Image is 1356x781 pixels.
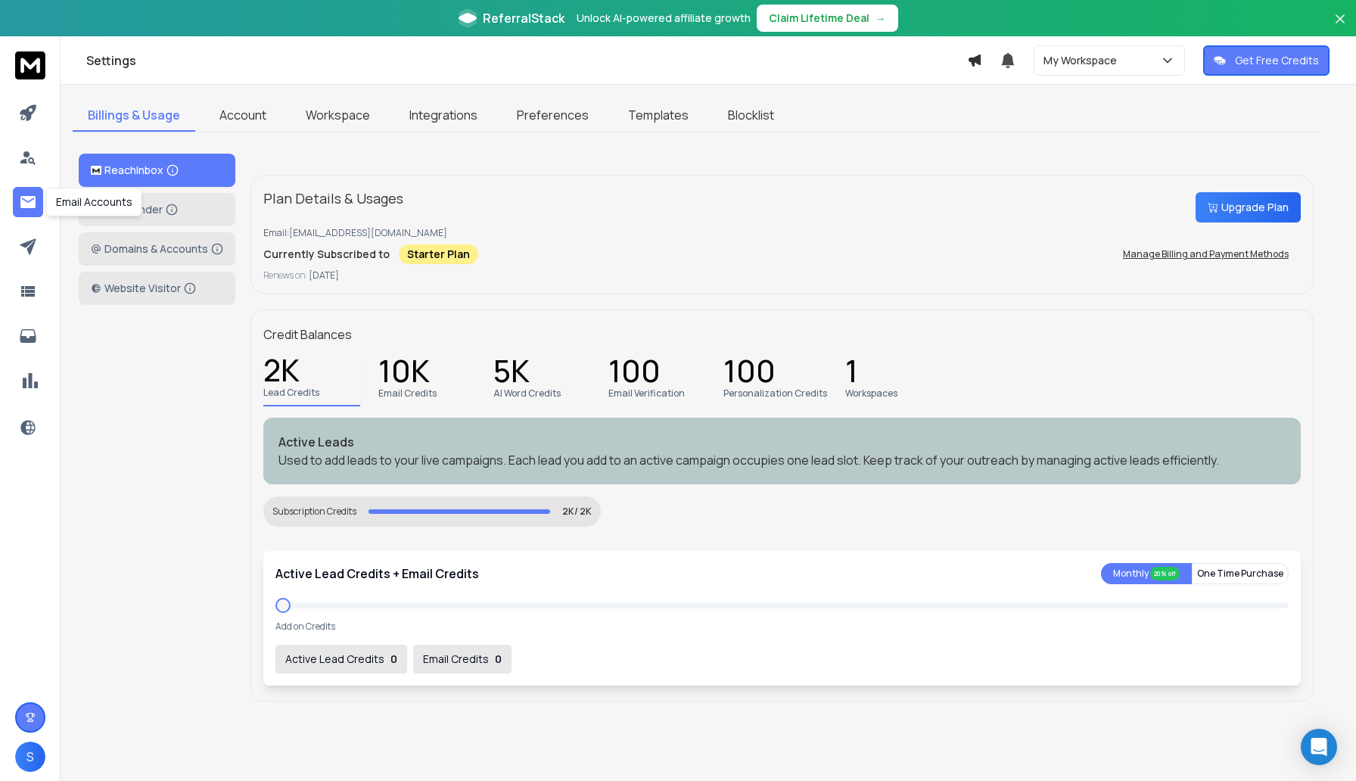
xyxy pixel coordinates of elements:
[845,387,897,400] p: Workspaces
[394,100,493,132] a: Integrations
[15,742,45,772] button: S
[79,272,235,305] button: Website Visitor
[79,193,235,226] button: Lead Finder
[73,100,195,132] a: Billings & Usage
[1301,729,1337,765] div: Open Intercom Messenger
[91,166,101,176] img: logo
[875,11,886,26] span: →
[275,621,335,633] p: Add on Credits
[263,325,352,344] p: Credit Balances
[272,506,356,518] div: Subscription Credits
[1150,567,1180,580] div: 20% off
[285,652,384,667] p: Active Lead Credits
[275,565,479,583] p: Active Lead Credits + Email Credits
[1330,9,1350,45] button: Close banner
[757,5,898,32] button: Claim Lifetime Deal→
[493,363,530,384] p: 5K
[493,387,561,400] p: AI Word Credits
[263,227,1301,239] p: Email: [EMAIL_ADDRESS][DOMAIN_NAME]
[1101,563,1192,584] button: Monthly 20% off
[608,363,661,384] p: 100
[263,269,1301,282] p: Renews on:
[79,232,235,266] button: Domains & Accounts
[608,387,685,400] p: Email Verification
[278,433,1286,451] p: Active Leads
[263,247,390,262] p: Currently Subscribed to
[502,100,604,132] a: Preferences
[278,451,1286,469] p: Used to add leads to your live campaigns. Each lead you add to an active campaign occupies one le...
[79,154,235,187] button: ReachInbox
[291,100,385,132] a: Workspace
[1203,45,1330,76] button: Get Free Credits
[263,188,403,209] p: Plan Details & Usages
[390,652,397,667] p: 0
[1196,192,1301,222] button: Upgrade Plan
[723,387,827,400] p: Personalization Credits
[309,269,339,282] span: [DATE]
[1192,563,1289,584] button: One Time Purchase
[46,188,142,216] div: Email Accounts
[86,51,967,70] h1: Settings
[495,652,502,667] p: 0
[263,387,319,399] p: Lead Credits
[423,652,489,667] p: Email Credits
[1123,248,1289,260] p: Manage Billing and Payment Methods
[845,363,858,384] p: 1
[577,11,751,26] p: Unlock AI-powered affiliate growth
[483,9,564,27] span: ReferralStack
[378,387,437,400] p: Email Credits
[723,363,776,384] p: 100
[378,363,430,384] p: 10K
[1235,53,1319,68] p: Get Free Credits
[613,100,704,132] a: Templates
[204,100,281,132] a: Account
[263,362,300,384] p: 2K
[399,244,478,264] div: Starter Plan
[1043,53,1123,68] p: My Workspace
[562,506,592,518] p: 2K/ 2K
[713,100,789,132] a: Blocklist
[1111,239,1301,269] button: Manage Billing and Payment Methods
